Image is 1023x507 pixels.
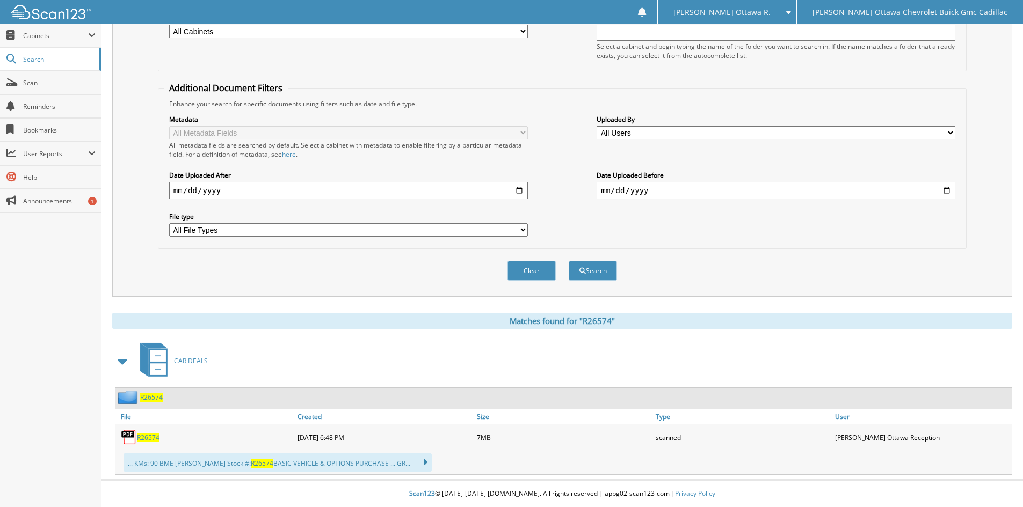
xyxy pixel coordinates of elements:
label: Metadata [169,115,528,124]
a: Size [474,409,654,424]
span: CAR DEALS [174,356,208,365]
span: Search [23,55,94,64]
div: 1 [88,197,97,205]
span: Help [23,173,96,182]
div: Enhance your search for specific documents using filters such as date and file type. [164,99,961,108]
span: Announcements [23,196,96,205]
div: Select a cabinet and begin typing the name of the folder you want to search in. If the name match... [597,42,955,60]
span: R26574 [251,459,273,468]
a: here [282,150,296,159]
div: scanned [653,427,832,448]
label: Uploaded By [597,115,955,124]
div: 7MB [474,427,654,448]
span: Bookmarks [23,126,96,135]
label: Date Uploaded Before [597,171,955,180]
span: [PERSON_NAME] Ottawa Chevrolet Buick Gmc Cadillac [812,9,1007,16]
div: Matches found for "R26574" [112,313,1012,329]
a: R26574 [137,433,159,442]
label: Date Uploaded After [169,171,528,180]
legend: Additional Document Filters [164,82,288,94]
a: File [115,409,295,424]
a: Created [295,409,474,424]
span: User Reports [23,149,88,158]
div: [DATE] 6:48 PM [295,427,474,448]
span: [PERSON_NAME] Ottawa R. [673,9,771,16]
div: © [DATE]-[DATE] [DOMAIN_NAME]. All rights reserved | appg02-scan123-com | [101,481,1023,507]
span: Scan123 [409,489,435,498]
button: Clear [507,261,556,281]
span: Cabinets [23,31,88,40]
a: R26574 [140,393,163,402]
div: All metadata fields are searched by default. Select a cabinet with metadata to enable filtering b... [169,141,528,159]
label: File type [169,212,528,221]
a: Privacy Policy [675,489,715,498]
div: ... KMs: 90 BME [PERSON_NAME] Stock #: BASIC VEHICLE & OPTIONS PURCHASE ... GR... [124,453,432,472]
input: end [597,182,955,199]
img: PDF.png [121,429,137,445]
span: Reminders [23,102,96,111]
button: Search [569,261,617,281]
img: folder2.png [118,391,140,404]
a: User [832,409,1012,424]
span: Scan [23,78,96,87]
a: CAR DEALS [134,340,208,382]
input: start [169,182,528,199]
img: scan123-logo-white.svg [11,5,91,19]
div: [PERSON_NAME] Ottawa Reception [832,427,1012,448]
a: Type [653,409,832,424]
